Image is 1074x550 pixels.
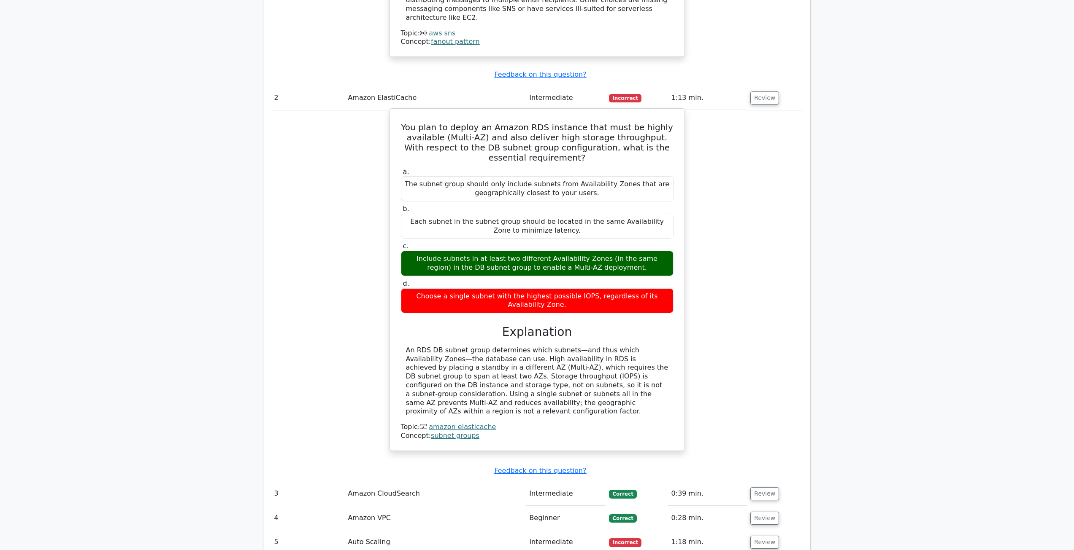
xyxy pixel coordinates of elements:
td: Beginner [526,506,606,530]
td: 0:28 min. [668,506,747,530]
td: 0:39 min. [668,482,747,506]
div: Choose a single subnet with the highest possible IOPS, regardless of its Availability Zone. [401,288,674,314]
div: Each subnet in the subnet group should be located in the same Availability Zone to minimize latency. [401,214,674,239]
a: Feedback on this question? [494,467,586,475]
td: Intermediate [526,86,606,110]
a: Feedback on this question? [494,70,586,78]
span: b. [403,205,409,213]
button: Review [750,487,779,500]
div: Include subnets in at least two different Availability Zones (in the same region) in the DB subne... [401,251,674,276]
div: Concept: [401,38,674,46]
span: Incorrect [609,538,641,547]
div: The subnet group should only include subnets from Availability Zones that are geographically clos... [401,176,674,201]
a: aws sns [429,29,455,37]
span: Incorrect [609,94,641,102]
div: Topic: [401,423,674,432]
button: Review [750,536,779,549]
td: 1:13 min. [668,86,747,110]
td: Amazon CloudSearch [344,482,526,506]
button: Review [750,91,779,105]
span: d. [403,279,409,287]
span: a. [403,168,409,176]
h5: You plan to deploy an Amazon RDS instance that must be highly available (Multi-AZ) and also deliv... [400,122,674,163]
td: 2 [271,86,345,110]
button: Review [750,512,779,525]
div: Topic: [401,29,674,38]
td: Intermediate [526,482,606,506]
td: Amazon ElastiCache [344,86,526,110]
h3: Explanation [406,325,668,339]
td: 3 [271,482,345,506]
div: Concept: [401,432,674,440]
span: Correct [609,490,636,498]
div: An RDS DB subnet group determines which subnets—and thus which Availability Zones—the database ca... [406,346,668,416]
span: Correct [609,514,636,523]
span: c. [403,242,409,250]
a: fanout pattern [431,38,480,46]
a: amazon elasticache [429,423,496,431]
td: 4 [271,506,345,530]
td: Amazon VPC [344,506,526,530]
a: subnet groups [431,432,479,440]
